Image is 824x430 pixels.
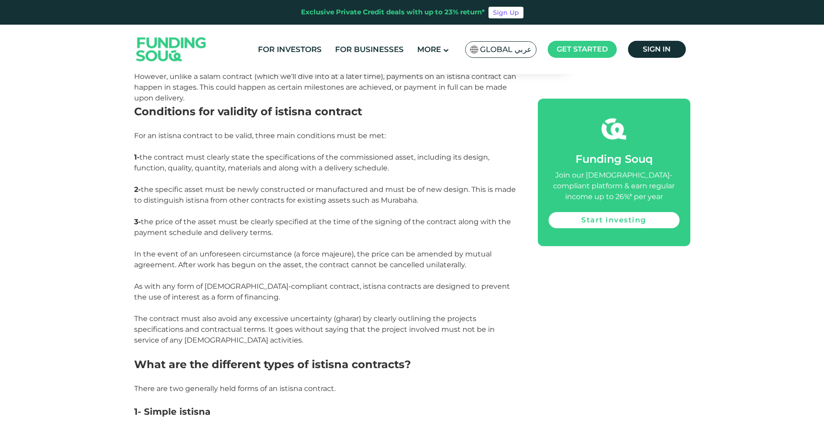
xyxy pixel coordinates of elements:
[602,117,626,141] img: fsicon
[488,7,523,18] a: Sign Up
[256,42,324,57] a: For Investors
[575,152,653,165] span: Funding Souq
[628,41,686,58] a: Sign in
[134,153,489,172] span: the contract must clearly state the specifications of the commissioned asset, including its desig...
[134,131,386,140] span: For an istisna contract to be valid, three main conditions must be met:
[134,282,510,301] span: As with any form of [DEMOGRAPHIC_DATA]-compliant contract, istisna contracts are designed to prev...
[134,185,516,204] span: the specific asset must be newly constructed or manufactured and must be of new design. This is m...
[333,42,406,57] a: For Businesses
[127,27,215,72] img: Logo
[134,384,336,393] span: There are two generally held forms of an istisna contract.
[470,46,478,53] img: SA Flag
[134,314,495,344] span: The contract must also avoid any excessive uncertainty (gharar) by clearly outlining the projects...
[134,217,141,226] strong: 3-
[643,45,671,53] span: Sign in
[480,44,532,55] span: Global عربي
[301,7,485,17] div: Exclusive Private Credit deals with up to 23% return*
[134,406,210,417] span: 1- Simple istisna
[134,153,140,161] strong: 1-
[134,105,362,118] span: Conditions for validity of istisna contract
[549,212,680,228] a: Start investing
[134,250,492,269] span: In the event of an unforeseen circumstance (a force majeure), the price can be amended by mutual ...
[417,45,441,54] span: More
[134,358,411,371] span: What are the different types of istisna contracts?
[549,170,680,202] div: Join our [DEMOGRAPHIC_DATA]-compliant platform & earn regular income up to 26%* per year
[134,72,516,102] span: However, unlike a salam contract (which we’ll dive into at a later time), payments on an istisna ...
[557,45,608,53] span: Get started
[134,185,141,194] strong: 2-
[134,217,511,237] span: the price of the asset must be clearly specified at the time of the signing of the contract along...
